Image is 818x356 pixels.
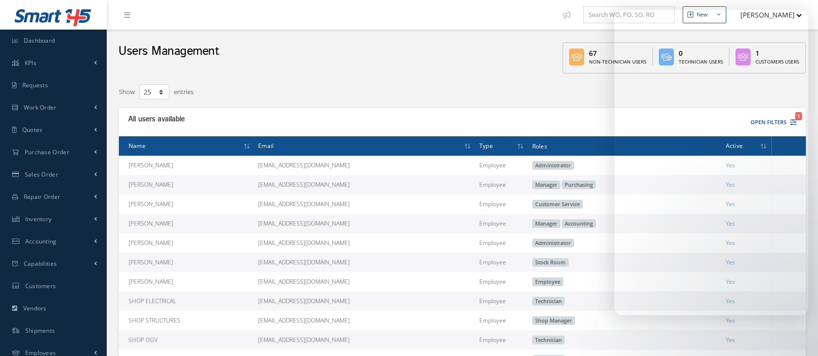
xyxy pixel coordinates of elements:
[532,297,565,306] span: Technician
[475,272,528,291] td: Employee
[583,6,675,24] input: Search WO, PO, SO, RO
[683,6,726,23] button: New
[254,253,475,272] td: [EMAIL_ADDRESS][DOMAIN_NAME]
[532,141,547,150] span: Roles
[254,214,475,233] td: [EMAIL_ADDRESS][DOMAIN_NAME]
[24,259,57,268] span: Capabilities
[532,277,563,286] span: Employee
[562,180,596,189] span: Purchasing
[119,175,254,194] td: [PERSON_NAME]
[475,156,528,175] td: Employee
[532,258,569,267] span: Stock Room
[532,239,574,247] span: Administrator
[475,233,528,253] td: Employee
[254,175,475,194] td: [EMAIL_ADDRESS][DOMAIN_NAME]
[129,141,146,150] span: Name
[475,253,528,272] td: Employee
[254,330,475,350] td: [EMAIL_ADDRESS][DOMAIN_NAME]
[726,336,735,344] span: Yes
[589,48,646,58] div: 67
[532,336,565,344] span: Technician
[118,44,219,59] h2: Users Management
[532,200,583,209] span: Customer Service
[254,233,475,253] td: [EMAIL_ADDRESS][DOMAIN_NAME]
[532,161,574,170] span: Administrator
[475,330,528,350] td: Employee
[24,103,57,112] span: Work Order
[475,214,528,233] td: Employee
[119,272,254,291] td: [PERSON_NAME]
[614,10,808,315] iframe: Intercom live chat
[25,282,56,290] span: Customers
[254,194,475,214] td: [EMAIL_ADDRESS][DOMAIN_NAME]
[25,237,57,245] span: Accounting
[562,219,596,228] span: Accounting
[119,214,254,233] td: [PERSON_NAME]
[119,291,254,311] td: SHOP ELECTRICAL
[475,311,528,330] td: Employee
[24,193,61,201] span: Repair Order
[119,311,254,330] td: SHOP STRUCTURES
[24,36,55,45] span: Dashboard
[532,180,560,189] span: Manager
[475,194,528,214] td: Employee
[254,156,475,175] td: [EMAIL_ADDRESS][DOMAIN_NAME]
[254,311,475,330] td: [EMAIL_ADDRESS][DOMAIN_NAME]
[119,233,254,253] td: [PERSON_NAME]
[726,316,735,324] span: Yes
[25,148,69,156] span: Purchase Order
[119,194,254,214] td: [PERSON_NAME]
[25,59,36,67] span: KPIs
[475,291,528,311] td: Employee
[258,141,274,150] span: Email
[532,316,575,325] span: Shop Manager
[119,83,135,97] label: Show
[23,304,47,312] span: Vendors
[22,126,43,134] span: Quotes
[119,253,254,272] td: [PERSON_NAME]
[479,141,493,150] span: Type
[532,219,560,228] span: Manager
[174,83,194,97] label: entries
[475,175,528,194] td: Employee
[25,215,52,223] span: Inventory
[119,330,254,350] td: SHOP OGV
[589,58,646,65] div: Non-Technician Users
[254,291,475,311] td: [EMAIL_ADDRESS][DOMAIN_NAME]
[22,81,48,89] span: Requests
[731,5,802,24] button: [PERSON_NAME]
[25,326,55,335] span: Shipments
[785,323,808,346] iframe: Intercom live chat
[254,272,475,291] td: [EMAIL_ADDRESS][DOMAIN_NAME]
[119,156,254,175] td: [PERSON_NAME]
[25,170,58,178] span: Sales Order
[125,114,294,124] div: All users available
